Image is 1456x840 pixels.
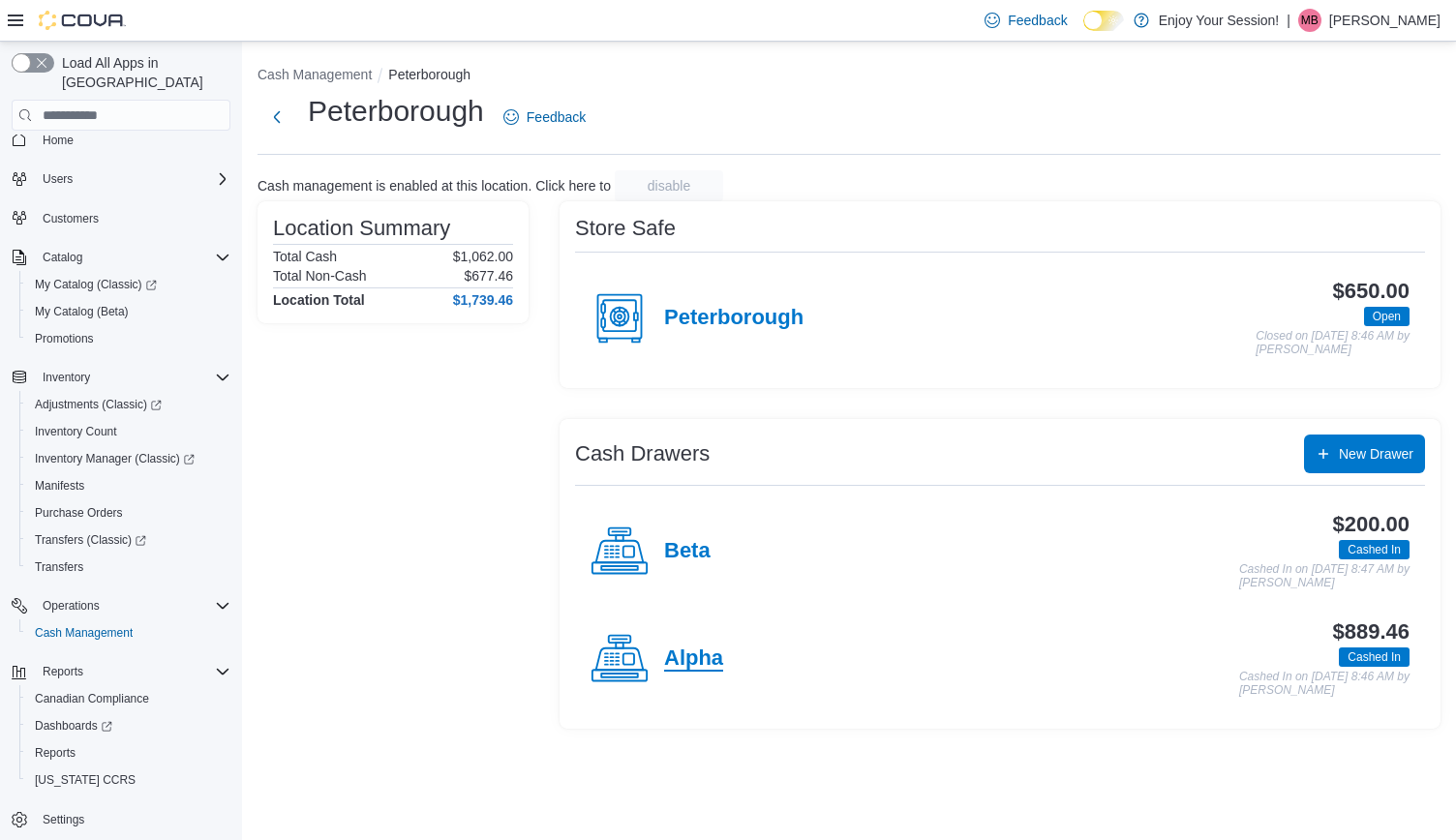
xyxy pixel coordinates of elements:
span: Cashed In [1339,647,1410,667]
span: Canadian Compliance [27,687,230,710]
span: Dashboards [35,718,112,734]
h3: Location Summary [273,217,450,240]
button: Reports [4,658,238,685]
span: Customers [35,206,230,230]
span: Cashed In [1339,540,1410,559]
h4: Beta [664,539,711,564]
a: Transfers [27,555,91,579]
h3: $200.00 [1333,513,1410,536]
span: [US_STATE] CCRS [35,772,136,788]
span: Inventory Manager (Classic) [35,451,195,466]
span: Customers [43,211,99,226]
span: Dark Mode [1083,31,1084,32]
h3: Cash Drawers [575,442,710,465]
span: Catalog [43,250,82,265]
span: New Drawer [1339,444,1413,464]
span: Operations [35,594,230,617]
span: Dashboards [27,714,230,737]
h4: Location Total [273,292,365,308]
button: Transfers [19,554,238,581]
a: Purchase Orders [27,501,131,525]
button: Manifests [19,472,238,499]
button: Home [4,125,238,153]
button: Customers [4,204,238,232]
h3: $650.00 [1333,280,1410,303]
button: disable [615,170,723,201]
span: Catalog [35,246,230,269]
button: Settings [4,805,238,833]
button: Inventory [4,364,238,391]
h3: Store Safe [575,217,676,240]
a: Inventory Count [27,420,125,443]
span: Inventory Count [27,420,230,443]
span: Inventory [43,370,90,385]
a: Inventory Manager (Classic) [27,447,202,470]
span: My Catalog (Beta) [35,304,129,319]
span: Settings [35,807,230,831]
button: Users [35,167,80,191]
span: Transfers [35,559,83,575]
span: Load All Apps in [GEOGRAPHIC_DATA] [54,53,230,92]
a: Cash Management [27,621,140,645]
h4: Peterborough [664,306,804,331]
a: Home [35,129,81,152]
span: Manifests [35,478,84,494]
a: Manifests [27,474,92,497]
a: Canadian Compliance [27,687,157,710]
span: Transfers (Classic) [27,528,230,552]
a: Adjustments (Classic) [19,391,238,418]
button: Reports [35,660,91,683]
button: New Drawer [1304,435,1425,473]
span: Manifests [27,474,230,497]
span: Cash Management [27,621,230,645]
button: Catalog [4,244,238,271]
a: My Catalog (Classic) [19,271,238,298]
button: Inventory Count [19,418,238,445]
a: Dashboards [19,712,238,739]
span: Transfers [27,555,230,579]
p: $1,062.00 [453,249,513,264]
span: My Catalog (Classic) [35,277,157,292]
span: Settings [43,812,84,827]
p: Cashed In on [DATE] 8:46 AM by [PERSON_NAME] [1239,671,1410,697]
input: Dark Mode [1083,11,1124,31]
nav: An example of EuiBreadcrumbs [258,65,1441,88]
a: [US_STATE] CCRS [27,768,143,792]
span: Cash Management [35,625,133,641]
span: Purchase Orders [27,501,230,525]
button: Promotions [19,325,238,352]
a: Inventory Manager (Classic) [19,445,238,472]
button: Catalog [35,246,90,269]
a: Adjustments (Classic) [27,393,169,416]
button: [US_STATE] CCRS [19,766,238,794]
a: Feedback [496,98,593,136]
a: Feedback [977,1,1075,40]
p: [PERSON_NAME] [1329,9,1441,32]
a: Transfers (Classic) [27,528,154,552]
p: Closed on [DATE] 8:46 AM by [PERSON_NAME] [1256,330,1410,356]
button: Cash Management [258,67,372,82]
span: Transfers (Classic) [35,532,146,548]
button: Operations [4,592,238,619]
span: Home [35,127,230,151]
span: My Catalog (Beta) [27,300,230,323]
span: Adjustments (Classic) [35,397,162,412]
h3: $889.46 [1333,620,1410,644]
button: My Catalog (Beta) [19,298,238,325]
p: $677.46 [464,268,513,284]
span: Washington CCRS [27,768,230,792]
a: Reports [27,741,83,765]
button: Operations [35,594,107,617]
span: Home [43,133,74,148]
a: My Catalog (Classic) [27,273,165,296]
span: My Catalog (Classic) [27,273,230,296]
span: Purchase Orders [35,505,123,521]
h6: Total Non-Cash [273,268,367,284]
button: Peterborough [388,67,470,82]
span: Promotions [35,331,94,346]
span: Users [43,171,73,187]
a: Dashboards [27,714,120,737]
h6: Total Cash [273,249,337,264]
p: Enjoy Your Session! [1159,9,1280,32]
span: Feedback [527,107,586,127]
